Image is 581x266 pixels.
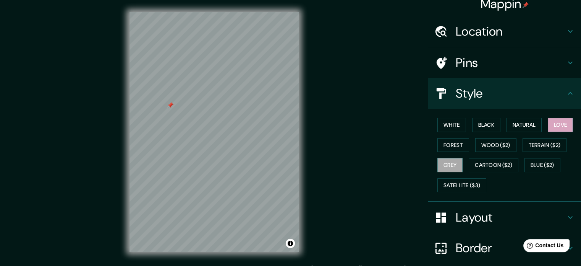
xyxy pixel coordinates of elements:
[507,118,542,132] button: Natural
[428,47,581,78] div: Pins
[523,2,529,8] img: pin-icon.png
[129,12,299,252] canvas: Map
[456,24,566,39] h4: Location
[437,178,486,193] button: Satellite ($3)
[472,118,501,132] button: Black
[428,16,581,47] div: Location
[456,86,566,101] h4: Style
[428,233,581,263] div: Border
[548,118,573,132] button: Love
[456,55,566,70] h4: Pins
[286,239,295,248] button: Toggle attribution
[428,78,581,109] div: Style
[475,138,516,152] button: Wood ($2)
[469,158,518,172] button: Cartoon ($2)
[428,202,581,233] div: Layout
[437,138,469,152] button: Forest
[437,118,466,132] button: White
[437,158,463,172] button: Grey
[456,240,566,256] h4: Border
[524,158,560,172] button: Blue ($2)
[513,236,573,258] iframe: Help widget launcher
[456,210,566,225] h4: Layout
[523,138,567,152] button: Terrain ($2)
